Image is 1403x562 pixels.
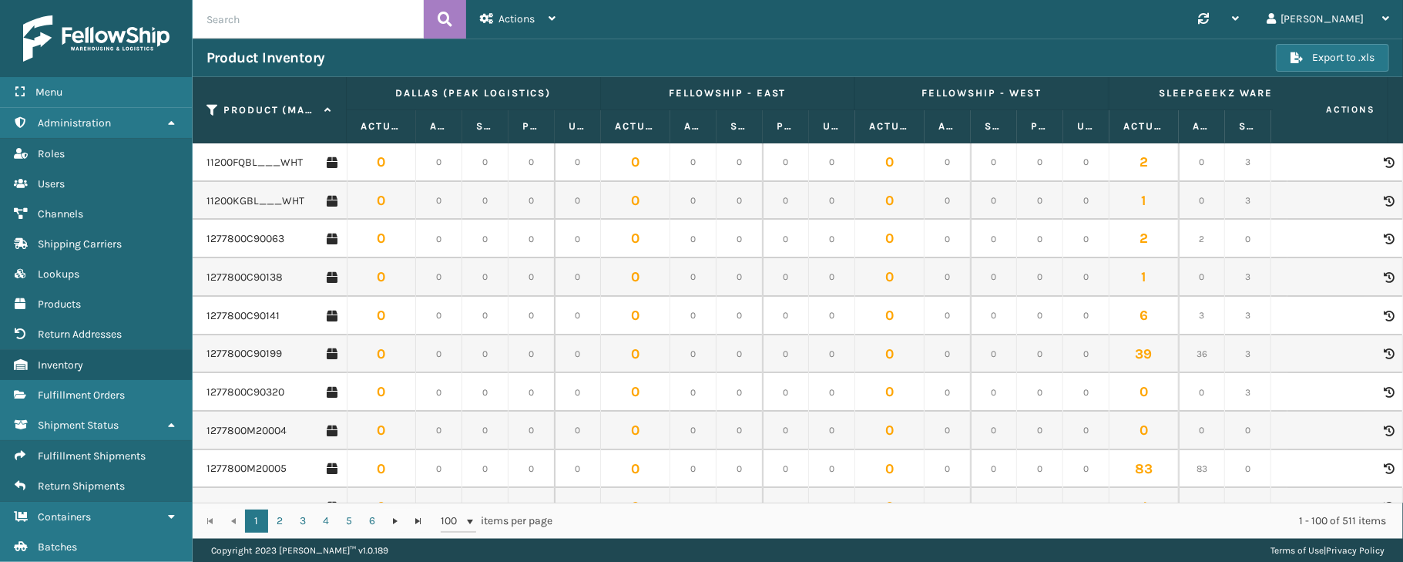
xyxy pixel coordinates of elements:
[670,220,717,258] td: 0
[971,373,1017,412] td: 0
[855,373,925,412] td: 0
[555,182,601,220] td: 0
[1179,220,1225,258] td: 2
[314,510,337,533] a: 4
[763,182,809,220] td: 0
[347,335,416,374] td: 0
[855,220,925,258] td: 0
[1017,182,1063,220] td: 0
[1109,182,1179,220] td: 1
[1109,335,1179,374] td: 39
[1270,545,1324,556] a: Terms of Use
[412,515,425,527] span: Go to the last page
[509,143,555,182] td: 0
[1271,412,1317,450] td: 0
[1225,488,1271,527] td: 3
[971,258,1017,297] td: 0
[555,143,601,182] td: 0
[1031,119,1049,133] label: Pending
[855,258,925,297] td: 0
[1179,182,1225,220] td: 0
[717,297,763,335] td: 0
[971,220,1017,258] td: 0
[925,143,971,182] td: 0
[1271,258,1317,297] td: 0
[1017,335,1063,374] td: 0
[670,258,717,297] td: 0
[763,335,809,374] td: 0
[416,488,462,527] td: 0
[206,385,284,400] a: 1277800C90320
[38,177,65,190] span: Users
[1271,373,1317,412] td: 0
[809,220,855,258] td: 0
[763,488,809,527] td: 0
[1109,450,1179,489] td: 83
[416,450,462,489] td: 0
[1271,335,1317,374] td: 0
[38,116,111,130] span: Administration
[855,182,925,220] td: 0
[509,258,555,297] td: 0
[670,143,717,182] td: 0
[809,297,855,335] td: 0
[763,450,809,489] td: 0
[462,335,509,374] td: 0
[601,182,670,220] td: 0
[347,488,416,527] td: 0
[601,258,670,297] td: 0
[1179,373,1225,412] td: 0
[1179,143,1225,182] td: 0
[1063,373,1109,412] td: 0
[601,143,670,182] td: 0
[1225,258,1271,297] td: 3
[416,220,462,258] td: 0
[615,119,656,133] label: Actual Quantity
[869,86,1095,100] label: Fellowship - West
[670,450,717,489] td: 0
[717,412,763,450] td: 0
[925,182,971,220] td: 0
[389,515,401,527] span: Go to the next page
[206,49,325,67] h3: Product Inventory
[38,268,79,281] span: Lookups
[985,119,1002,133] label: Safety
[1384,196,1393,207] i: Product Activity
[462,297,509,335] td: 0
[38,480,125,493] span: Return Shipments
[684,119,702,133] label: Available
[1109,220,1179,258] td: 2
[509,412,555,450] td: 0
[555,373,601,412] td: 0
[855,412,925,450] td: 0
[1109,297,1179,335] td: 6
[1109,143,1179,182] td: 2
[1063,297,1109,335] td: 0
[601,220,670,258] td: 0
[1123,86,1349,100] label: SleepGeekz Warehouse
[555,488,601,527] td: 0
[925,450,971,489] td: 0
[1239,119,1257,133] label: Safety
[763,373,809,412] td: 0
[555,335,601,374] td: 0
[971,143,1017,182] td: 0
[441,510,553,533] span: items per page
[717,258,763,297] td: 0
[809,143,855,182] td: 0
[1017,488,1063,527] td: 0
[1063,450,1109,489] td: 0
[211,539,388,562] p: Copyright 2023 [PERSON_NAME]™ v 1.0.189
[347,143,416,182] td: 0
[1063,258,1109,297] td: 0
[206,500,287,515] a: 1277800M20023
[407,510,430,533] a: Go to the last page
[763,258,809,297] td: 0
[717,220,763,258] td: 0
[1063,220,1109,258] td: 0
[925,335,971,374] td: 0
[1384,387,1393,398] i: Product Activity
[601,488,670,527] td: 0
[38,510,91,523] span: Containers
[206,346,282,362] a: 1277800C90199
